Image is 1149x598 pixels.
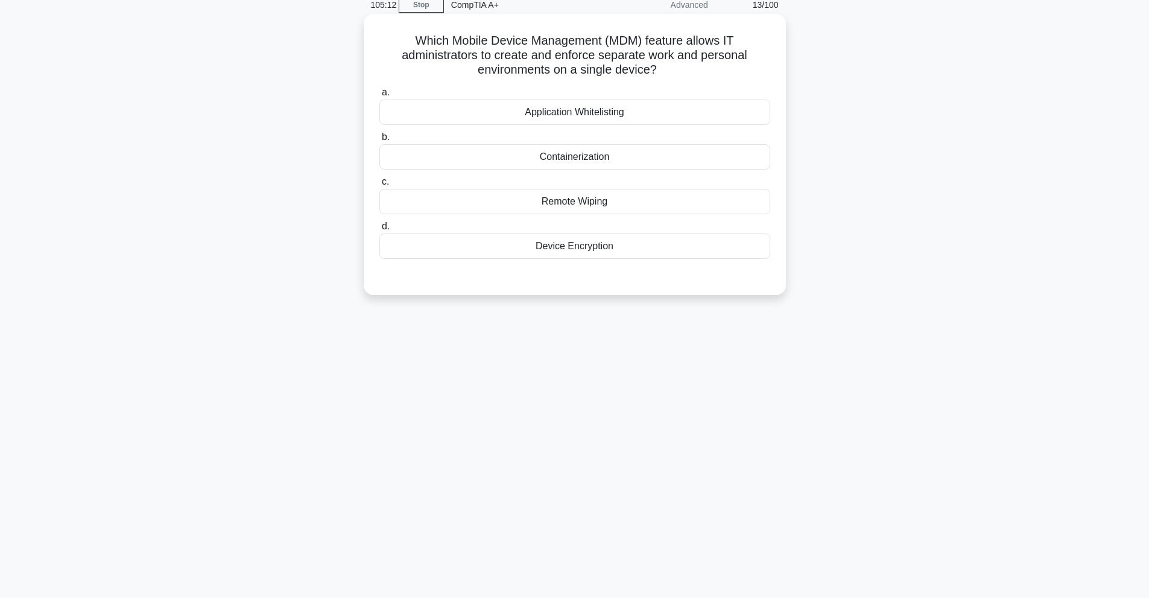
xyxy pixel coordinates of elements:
[379,144,770,170] div: Containerization
[382,221,390,231] span: d.
[378,33,771,78] h5: Which Mobile Device Management (MDM) feature allows IT administrators to create and enforce separ...
[382,132,390,142] span: b.
[379,100,770,125] div: Application Whitelisting
[379,234,770,259] div: Device Encryption
[379,189,770,214] div: Remote Wiping
[382,176,389,186] span: c.
[382,87,390,97] span: a.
